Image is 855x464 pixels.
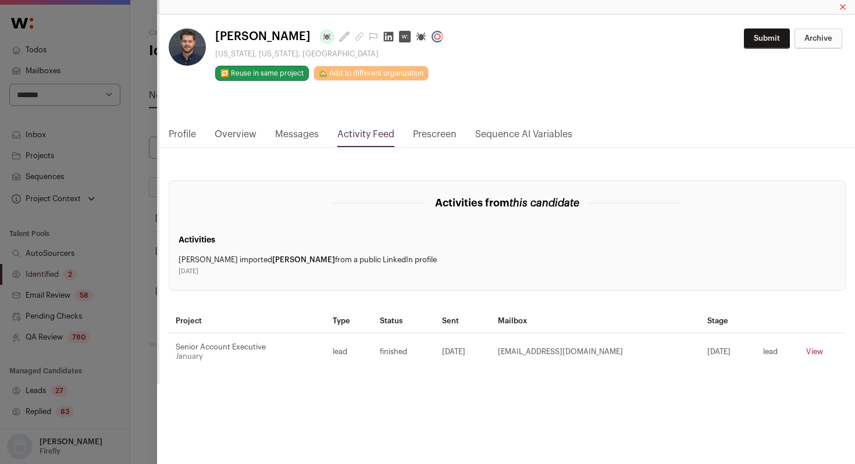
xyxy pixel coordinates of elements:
[475,127,572,147] a: Sequence AI Variables
[491,309,700,333] th: Mailbox
[326,333,373,371] td: lead
[179,267,500,276] div: [DATE]
[179,255,500,265] div: [PERSON_NAME] imported from a public LinkedIn profile
[756,333,799,371] td: lead
[169,28,206,66] img: eb9c4b098d5549142eea7fdedaab58dc5a9500d716da892fe61be48fa27f9878
[795,28,842,49] button: Archive
[215,66,309,81] button: 🔂 Reuse in same project
[326,309,373,333] th: Type
[169,309,326,333] th: Project
[373,333,435,371] td: finished
[215,49,448,59] div: [US_STATE], [US_STATE], [GEOGRAPHIC_DATA]
[215,127,256,147] a: Overview
[435,195,579,211] h2: Activities from
[435,333,491,371] td: [DATE]
[491,333,700,371] td: [EMAIL_ADDRESS][DOMAIN_NAME]
[215,28,311,45] span: [PERSON_NAME]
[313,66,429,81] a: 🏡 Add to different organization
[700,333,756,371] td: [DATE]
[176,352,319,361] div: January
[744,28,790,49] button: Submit
[435,309,491,333] th: Sent
[169,127,196,147] a: Profile
[413,127,457,147] a: Prescreen
[373,309,435,333] th: Status
[272,256,335,263] span: [PERSON_NAME]
[806,348,823,355] a: View
[169,333,326,371] td: Senior Account Executive
[275,127,319,147] a: Messages
[700,309,756,333] th: Stage
[337,127,394,147] a: Activity Feed
[179,234,500,246] h3: Activities
[510,198,579,208] span: this candidate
